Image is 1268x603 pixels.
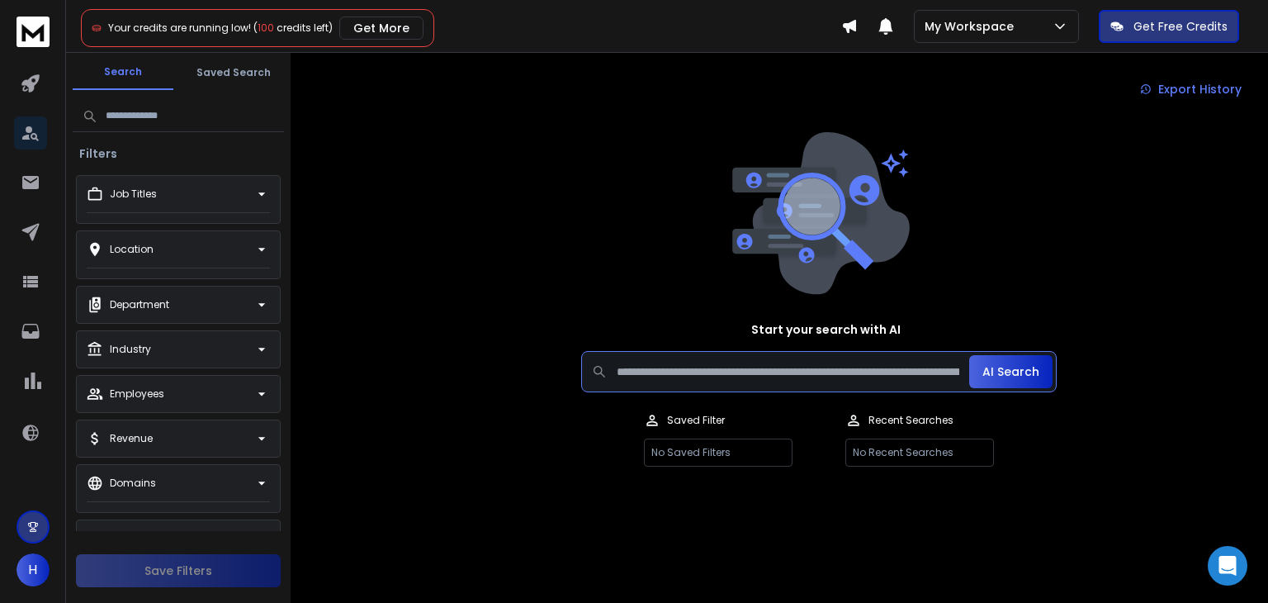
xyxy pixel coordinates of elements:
[644,439,792,467] p: No Saved Filters
[969,355,1053,388] button: AI Search
[1133,18,1228,35] p: Get Free Credits
[17,17,50,47] img: logo
[868,414,953,427] p: Recent Searches
[110,298,169,311] p: Department
[1208,546,1247,586] div: Open Intercom Messenger
[17,553,50,586] button: H
[110,387,164,401] p: Employees
[751,321,901,338] h1: Start your search with AI
[73,145,124,162] h3: Filters
[110,188,157,201] p: Job Titles
[845,439,994,467] p: No Recent Searches
[728,132,910,295] img: image
[339,17,423,40] button: Get More
[110,343,151,356] p: Industry
[1099,10,1239,43] button: Get Free Credits
[925,18,1020,35] p: My Workspace
[110,432,153,445] p: Revenue
[667,414,725,427] p: Saved Filter
[1127,73,1255,106] a: Export History
[253,21,333,35] span: ( credits left)
[73,55,173,90] button: Search
[183,56,284,89] button: Saved Search
[110,477,156,490] p: Domains
[258,21,274,35] span: 100
[108,21,251,35] span: Your credits are running low!
[110,243,154,256] p: Location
